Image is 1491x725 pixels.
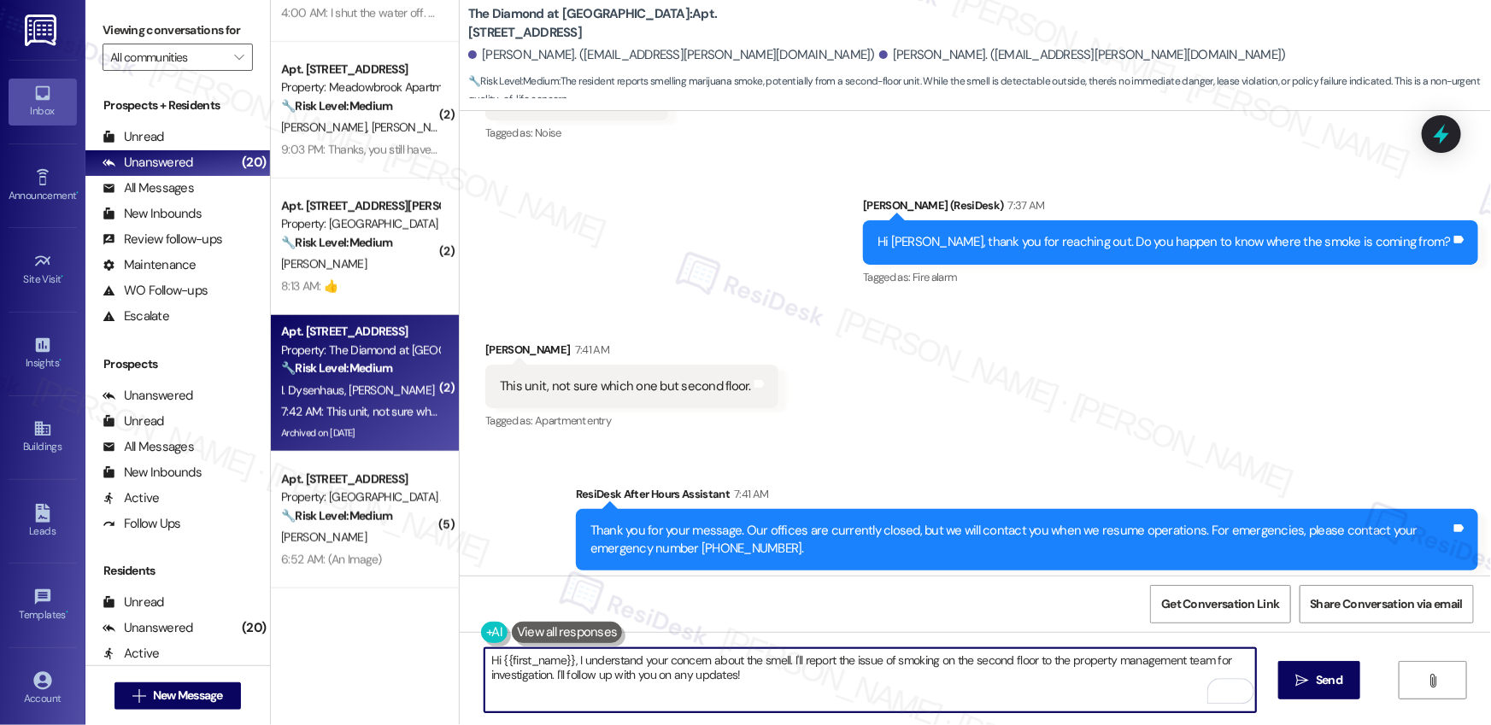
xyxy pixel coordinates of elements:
div: Prospects + Residents [85,96,270,114]
label: Viewing conversations for [103,17,253,44]
div: Tagged as: [485,408,778,433]
b: The Diamond at [GEOGRAPHIC_DATA]: Apt. [STREET_ADDRESS] [468,5,810,42]
div: Follow Ups [103,515,181,533]
div: 6:52 AM: (An Image) [281,552,382,567]
div: 7:41 AM [571,341,609,359]
button: New Message [114,682,241,710]
span: [PERSON_NAME] [281,120,372,135]
input: All communities [110,44,226,71]
span: Fire alarm [913,270,958,284]
span: [PERSON_NAME] [281,529,367,545]
a: Insights • [9,330,77,377]
div: [PERSON_NAME] [485,341,778,365]
div: Property: [GEOGRAPHIC_DATA] Apts [281,488,439,506]
div: [PERSON_NAME]. ([EMAIL_ADDRESS][PERSON_NAME][DOMAIN_NAME]) [879,46,1286,64]
span: • [59,354,62,366]
span: Send [1316,671,1342,689]
div: Tagged as: [863,265,1478,289]
div: Escalate [103,307,169,325]
span: [PERSON_NAME] [349,383,434,398]
button: Get Conversation Link [1150,585,1290,623]
div: Tagged as: [485,120,668,145]
div: Unread [103,128,164,146]
a: Site Visit • [9,247,77,293]
div: [PERSON_NAME] (ResiDesk) [863,196,1478,220]
strong: 🔧 Risk Level: Medium [281,235,392,250]
div: Review follow-ups [103,231,222,248]
span: Share Conversation via email [1311,595,1463,613]
span: I. Dysenhaus [281,383,349,398]
strong: 🔧 Risk Level: Medium [281,508,392,523]
span: Noise [535,126,561,140]
div: Active [103,645,160,663]
button: Send [1278,661,1361,699]
a: Inbox [9,79,77,125]
div: Unread [103,412,164,430]
div: Hi [PERSON_NAME], thank you for reaching out. Do you happen to know where the smoke is coming from? [878,233,1451,251]
div: Apt. [STREET_ADDRESS] [281,61,439,79]
i:  [1296,674,1309,687]
span: New Message [153,687,223,705]
div: Active [103,489,160,507]
div: Thank you for your message. Our offices are currently closed, but we will contact you when we res... [590,522,1451,558]
span: : The resident reports smelling marijuana smoke, potentially from a second-floor unit. While the ... [468,73,1491,109]
div: Property: [GEOGRAPHIC_DATA] [281,215,439,233]
div: 7:42 AM: This unit, not sure which one but second floor. [281,404,553,419]
div: Maintenance [103,256,197,274]
i:  [234,50,244,64]
img: ResiDesk Logo [25,15,60,46]
a: Templates • [9,582,77,629]
strong: 🔧 Risk Level: Medium [281,360,392,376]
div: 9:03 PM: Thanks, you still have the best maintenance crew ever, my pipes are old and challenging ... [281,142,1125,157]
i:  [1427,674,1440,687]
div: Apt. [STREET_ADDRESS][PERSON_NAME] [281,197,439,215]
div: 8:13 AM: 👍 [281,278,338,294]
a: Buildings [9,414,77,460]
button: Share Conversation via email [1300,585,1474,623]
div: Unanswered [103,387,193,405]
div: WO Follow-ups [103,282,208,300]
span: • [62,271,64,283]
div: New Inbounds [103,464,202,482]
strong: 🔧 Risk Level: Medium [281,98,392,114]
div: Residents [85,562,270,580]
i:  [132,689,145,703]
div: All Messages [103,438,194,456]
div: ResiDesk After Hours Assistant [576,485,1478,509]
strong: 🔧 Risk Level: Medium [468,74,559,88]
span: [PERSON_NAME] [281,256,367,272]
span: Apartment entry [535,413,611,428]
div: Unanswered [103,154,193,172]
div: (20) [238,615,270,641]
div: Archived on [DATE] [279,423,441,444]
span: Get Conversation Link [1161,595,1279,613]
div: 7:41 AM [730,485,768,503]
div: Apt. [STREET_ADDRESS] [281,323,439,341]
div: 7:37 AM [1004,196,1045,214]
span: [PERSON_NAME] [372,120,457,135]
div: (20) [238,149,270,176]
div: This unit, not sure which one but second floor. [500,377,751,395]
div: Property: Meadowbrook Apartments [281,79,439,96]
div: Prospects [85,355,270,373]
div: Property: The Diamond at [GEOGRAPHIC_DATA] [281,342,439,360]
textarea: To enrich screen reader interactions, please activate Accessibility in Grammarly extension settings [484,648,1256,712]
a: Account [9,666,77,712]
div: Tagged as: [576,570,1478,595]
div: Unread [103,593,164,611]
div: Apt. [STREET_ADDRESS] [281,471,439,488]
a: Leads [9,499,77,545]
div: All Messages [103,179,194,197]
div: Unanswered [103,619,193,637]
span: • [66,606,68,618]
div: [PERSON_NAME]. ([EMAIL_ADDRESS][PERSON_NAME][DOMAIN_NAME]) [468,46,875,64]
span: • [76,187,79,199]
div: New Inbounds [103,205,202,223]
